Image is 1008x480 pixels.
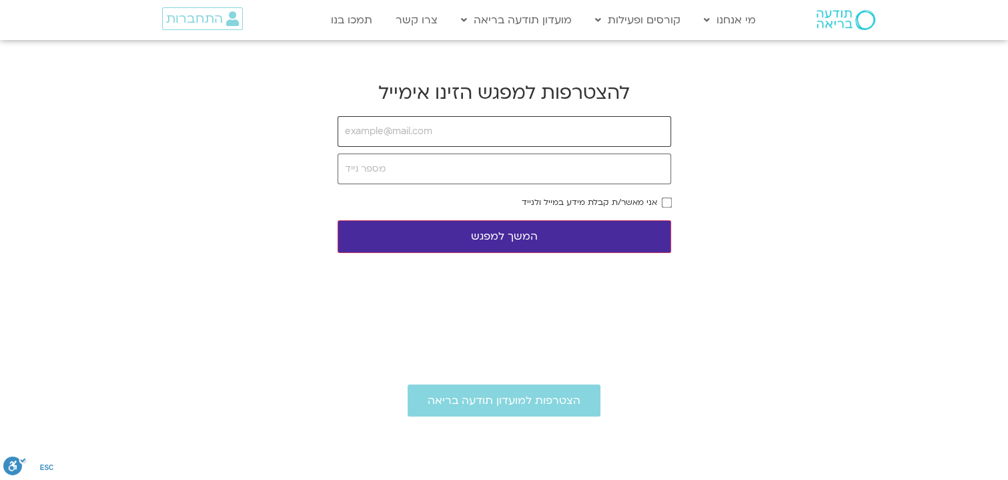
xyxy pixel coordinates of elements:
[522,198,657,207] label: אני מאשר/ת קבלת מידע במייל ולנייד
[454,7,578,33] a: מועדון תודעה בריאה
[338,116,671,147] input: example@mail.com
[166,11,223,26] span: התחברות
[338,154,671,184] input: מספר נייד
[428,395,580,407] span: הצטרפות למועדון תודעה בריאה
[324,7,379,33] a: תמכו בנו
[408,385,600,417] a: הצטרפות למועדון תודעה בריאה
[162,7,243,30] a: התחברות
[697,7,763,33] a: מי אנחנו
[389,7,444,33] a: צרו קשר
[338,220,671,253] button: המשך למפגש
[338,80,671,105] h2: להצטרפות למפגש הזינו אימייל
[817,10,875,30] img: תודעה בריאה
[588,7,687,33] a: קורסים ופעילות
